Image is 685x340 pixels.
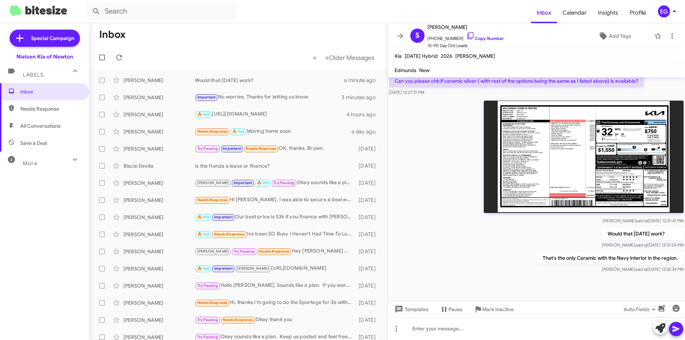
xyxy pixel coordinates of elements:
[448,303,462,316] span: Pause
[602,267,684,272] span: [PERSON_NAME] [DATE] 12:32:34 PM
[618,303,664,316] button: Auto Fields
[223,146,241,151] span: Important
[351,128,381,135] div: a day ago
[23,160,37,167] span: More
[427,31,504,42] span: [PHONE_NUMBER]
[427,23,504,31] span: [PERSON_NAME]
[197,266,209,271] span: 🔥 Hot
[123,179,195,187] div: [PERSON_NAME]
[329,54,374,62] span: Older Messages
[355,214,381,221] div: [DATE]
[393,303,428,316] span: Templates
[658,5,670,17] div: EG
[123,214,195,221] div: [PERSON_NAME]
[123,94,195,101] div: [PERSON_NAME]
[537,252,684,264] p: That's the only Ceramic with the Navy interior in the region.
[355,248,381,255] div: [DATE]
[20,105,81,112] span: Needs Response
[23,72,44,78] span: Labels
[197,318,218,322] span: Try Pausing
[123,111,195,118] div: [PERSON_NAME]
[355,162,381,169] div: [DATE]
[624,2,652,23] a: Profile
[344,77,381,84] div: a minute ago
[636,218,648,223] span: said at
[482,303,514,316] span: Mark Inactive
[195,299,355,307] div: Hi, thanks I'm going to do the Sportage for 36 with 7k down, at [GEOGRAPHIC_DATA] in [GEOGRAPHIC_...
[602,242,684,248] span: [PERSON_NAME] [DATE] 12:31:54 PM
[195,93,341,101] div: No worries, Thanks for letting us know.
[602,227,684,240] p: Would that [DATE] work?
[234,181,252,185] span: Important
[214,215,233,219] span: Important
[609,30,631,42] span: Add Tags
[355,299,381,306] div: [DATE]
[234,249,254,254] span: Try Pausing
[195,110,346,118] div: [URL][DOMAIN_NAME]
[16,53,73,60] div: Nielsen Kia of Newton
[197,181,229,185] span: [PERSON_NAME]
[531,2,557,23] span: Inbox
[635,242,648,248] span: said at
[427,42,504,49] span: 15-90 Day Old Leads
[197,198,228,202] span: Needs Response
[355,265,381,272] div: [DATE]
[466,36,504,41] a: Copy Number
[635,267,648,272] span: said at
[197,112,209,117] span: 🔥 Hot
[346,111,381,118] div: 4 hours ago
[195,162,355,169] div: Is the Honda a lease or finance?
[389,90,424,95] span: [DATE] 12:27:31 PM
[592,2,624,23] a: Insights
[246,146,276,151] span: Needs Response
[195,316,355,324] div: Okay thank you
[274,181,294,185] span: Try Pausing
[20,88,81,95] span: Inbox
[259,249,289,254] span: Needs Response
[237,266,269,271] span: [PERSON_NAME]
[123,197,195,204] div: [PERSON_NAME]
[197,95,216,100] span: Important
[441,53,452,59] span: 2026
[123,77,195,84] div: [PERSON_NAME]
[419,67,430,73] span: New
[355,179,381,187] div: [DATE]
[86,3,236,20] input: Search
[484,101,684,213] img: rOisPn+E0+kLiU4yi4SNvu8AAAAASUVORK5CYII=
[389,75,644,87] p: Can you please chk if ceramic silver ( with rest of the options being the same as I listed above)...
[395,53,402,59] span: Kia
[20,139,47,147] span: Save a Deal
[355,231,381,238] div: [DATE]
[232,129,244,134] span: 🔥 Hot
[624,303,658,316] span: Auto Fields
[355,282,381,289] div: [DATE]
[195,213,355,221] div: Our best price is 53k if you finance with [PERSON_NAME].
[405,53,438,59] span: [DATE] Hybrid
[195,144,355,153] div: OK, thanks. Brown.
[214,232,244,237] span: Needs Response
[197,129,228,134] span: Needs Response
[31,35,74,42] span: Special Campaign
[355,197,381,204] div: [DATE]
[578,30,651,42] button: Add Tags
[434,303,468,316] button: Pause
[321,50,379,65] button: Next
[123,316,195,324] div: [PERSON_NAME]
[355,316,381,324] div: [DATE]
[197,283,218,288] span: Try Pausing
[325,53,329,62] span: »
[195,179,355,187] div: Okay sounds like a plan.
[387,303,434,316] button: Templates
[652,5,677,17] button: EG
[468,303,519,316] button: Mark Inactive
[195,281,355,290] div: Hello [PERSON_NAME], Sounds like a plan. If you were ever interested in purchasing before June I'...
[257,181,269,185] span: 🔥 Hot
[123,299,195,306] div: [PERSON_NAME]
[123,282,195,289] div: [PERSON_NAME]
[395,67,416,73] span: Edmunds
[195,230,355,238] div: Ive been SO Busy I Haven't Had Time To Locate Papers Showing The $750 Deposit The Dealership Reci...
[123,128,195,135] div: [PERSON_NAME]
[99,29,126,40] h1: Inbox
[341,94,381,101] div: 3 minutes ago
[197,335,218,339] span: Try Pausing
